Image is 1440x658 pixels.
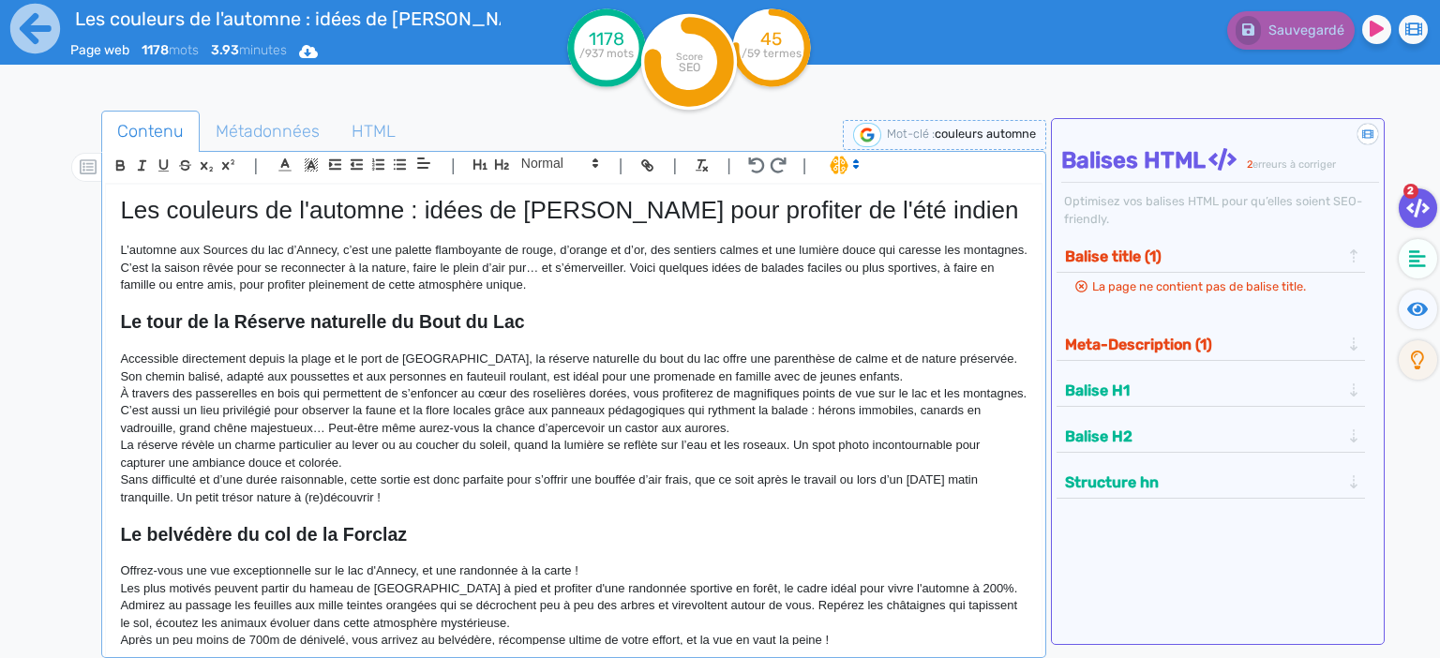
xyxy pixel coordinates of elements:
span: Contenu [102,106,199,157]
div: Balise title (1) [1059,241,1361,272]
span: | [253,153,258,178]
span: | [619,153,623,178]
p: Offrez-vous une vue exceptionnelle sur le lac d'Annecy, et une randonnée à la carte ! [120,562,1027,579]
div: Meta-Description (1) [1059,329,1361,360]
img: google-serp-logo.png [853,123,881,147]
a: Contenu [101,111,200,153]
button: Sauvegardé [1227,11,1355,50]
span: HTML [337,106,411,157]
tspan: SEO [679,60,700,74]
span: minutes [211,42,287,58]
div: Structure hn [1059,467,1361,498]
button: Balise H2 [1059,421,1346,452]
p: À travers des passerelles en bois qui permettent de s’enfoncer au cœur des roselières dorées, vou... [120,385,1027,402]
p: Sans difficulté et d’une durée raisonnable, cette sortie est donc parfaite pour s’offrir une bouf... [120,471,1027,506]
span: Mot-clé : [887,127,935,141]
p: Accessible directement depuis la plage et le port de [GEOGRAPHIC_DATA], la réserve naturelle du b... [120,351,1027,367]
p: Son chemin balisé, adapté aux poussettes et aux personnes en fauteuil roulant, est idéal pour une... [120,368,1027,385]
b: 1178 [142,42,169,58]
strong: Le belvédère du col de la Forclaz [120,524,407,545]
span: | [727,153,731,178]
span: | [672,153,677,178]
strong: Le tour de la Réserve naturelle du Bout du Lac [120,311,524,332]
tspan: 1178 [589,28,624,50]
b: 3.93 [211,42,239,58]
div: Optimisez vos balises HTML pour qu’elles soient SEO-friendly. [1061,192,1378,228]
span: Sauvegardé [1268,22,1344,38]
span: | [802,153,807,178]
span: 2 [1247,158,1252,171]
span: | [451,153,456,178]
span: erreurs à corriger [1252,158,1336,171]
p: C’est aussi un lieu privilégié pour observer la faune et la flore locales grâce aux panneaux péda... [120,402,1027,437]
button: Balise title (1) [1059,241,1346,272]
span: Métadonnées [201,106,335,157]
p: Les plus motivés peuvent partir du hameau de [GEOGRAPHIC_DATA] à pied et profiter d'une randonnée... [120,580,1027,632]
h1: Les couleurs de l'automne : idées de [PERSON_NAME] pour profiter de l'été indien [120,196,1027,225]
input: title [70,4,502,34]
button: Balise H1 [1059,375,1346,406]
span: I.Assistant [821,154,865,176]
p: La réserve révèle un charme particulier au lever ou au coucher du soleil, quand la lumière se ref... [120,437,1027,471]
div: Balise H1 [1059,375,1361,406]
tspan: /59 termes [742,47,802,60]
p: Après un peu moins de 700m de dénivelé, vous arrivez au belvédère, récompense ultime de votre eff... [120,632,1027,649]
tspan: /937 mots [579,47,634,60]
a: Métadonnées [200,111,336,153]
button: Meta-Description (1) [1059,329,1346,360]
a: HTML [336,111,412,153]
tspan: 45 [761,28,783,50]
div: Balise H2 [1059,421,1361,452]
span: Aligment [411,152,437,174]
span: couleurs automne [935,127,1036,141]
button: Structure hn [1059,467,1346,498]
span: 2 [1403,184,1418,199]
h4: Balises HTML [1061,147,1378,174]
p: L’automne aux Sources du lac d’Annecy, c’est une palette flamboyante de rouge, d’orange et d’or, ... [120,242,1027,293]
span: Page web [70,42,129,58]
tspan: Score [676,51,703,63]
span: mots [142,42,199,58]
span: La page ne contient pas de balise title. [1092,279,1306,293]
